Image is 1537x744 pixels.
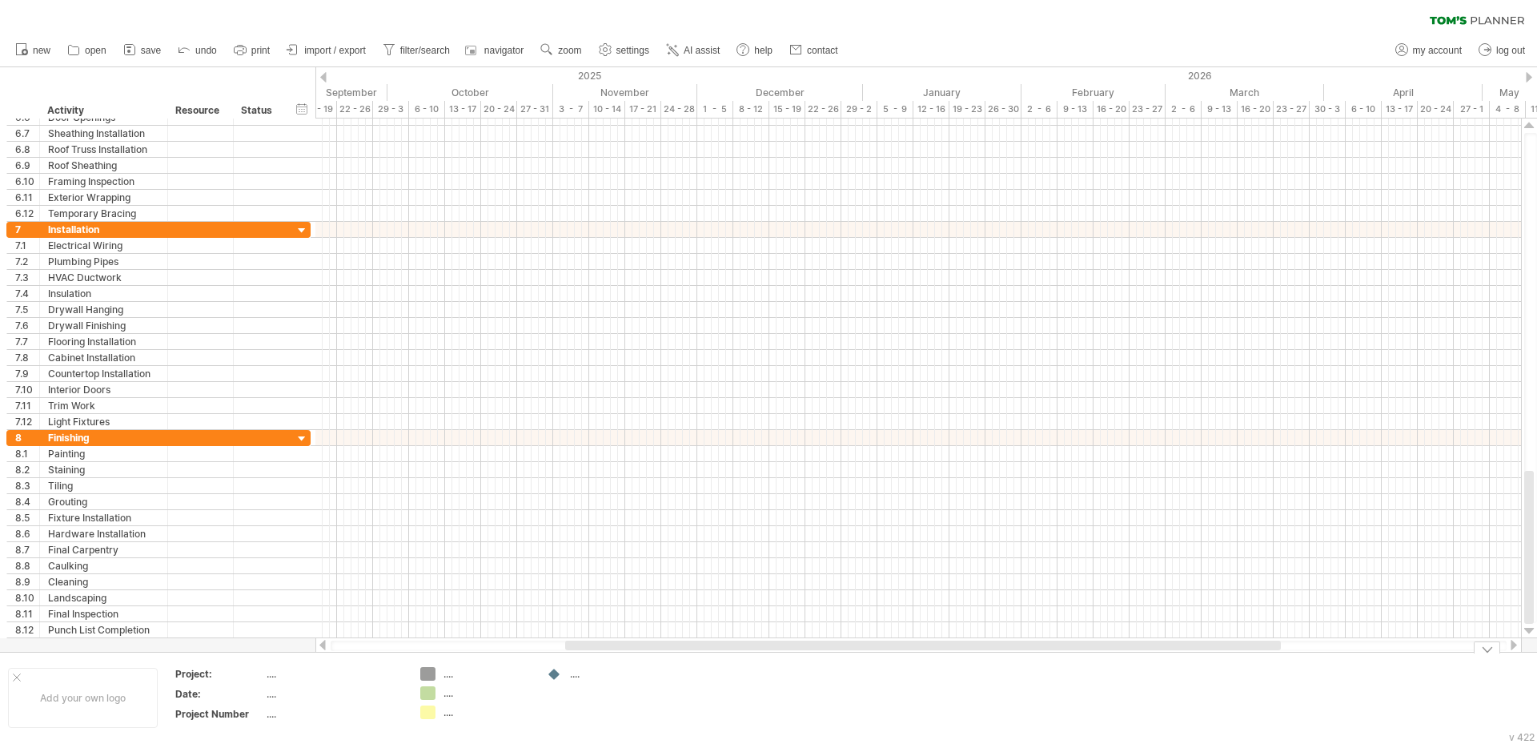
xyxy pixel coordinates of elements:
[48,366,159,381] div: Countertop Installation
[15,606,39,621] div: 8.11
[697,84,863,101] div: December 2025
[625,101,661,118] div: 17 - 21
[949,101,985,118] div: 19 - 23
[15,382,39,397] div: 7.10
[553,84,697,101] div: November 2025
[913,101,949,118] div: 12 - 16
[1391,40,1467,61] a: my account
[863,84,1021,101] div: January 2026
[697,101,733,118] div: 1 - 5
[48,542,159,557] div: Final Carpentry
[484,45,524,56] span: navigator
[985,101,1021,118] div: 26 - 30
[15,350,39,365] div: 7.8
[48,430,159,445] div: Finishing
[15,286,39,301] div: 7.4
[48,510,159,525] div: Fixture Installation
[595,40,654,61] a: settings
[15,446,39,461] div: 8.1
[267,687,401,701] div: ....
[241,103,276,119] div: Status
[15,558,39,573] div: 8.8
[11,40,55,61] a: new
[48,174,159,189] div: Framing Inspection
[841,101,877,118] div: 29 - 2
[301,101,337,118] div: 15 - 19
[1346,101,1382,118] div: 6 - 10
[1202,101,1238,118] div: 9 - 13
[48,446,159,461] div: Painting
[662,40,724,61] a: AI assist
[589,101,625,118] div: 10 - 14
[15,174,39,189] div: 6.10
[48,590,159,605] div: Landscaping
[1324,84,1483,101] div: April 2026
[1310,101,1346,118] div: 30 - 3
[48,398,159,413] div: Trim Work
[283,40,371,61] a: import / export
[48,254,159,269] div: Plumbing Pipes
[15,542,39,557] div: 8.7
[48,494,159,509] div: Grouting
[733,101,769,118] div: 8 - 12
[175,707,263,721] div: Project Number
[15,334,39,349] div: 7.7
[15,366,39,381] div: 7.9
[230,40,275,61] a: print
[141,45,161,56] span: save
[15,302,39,317] div: 7.5
[1274,101,1310,118] div: 23 - 27
[85,45,106,56] span: open
[15,238,39,253] div: 7.1
[1166,101,1202,118] div: 2 - 6
[732,40,777,61] a: help
[48,318,159,333] div: Drywall Finishing
[805,101,841,118] div: 22 - 26
[48,270,159,285] div: HVAC Ductwork
[1475,40,1530,61] a: log out
[15,526,39,541] div: 8.6
[15,190,39,205] div: 6.11
[15,590,39,605] div: 8.10
[267,707,401,721] div: ....
[463,40,528,61] a: navigator
[15,254,39,269] div: 7.2
[48,286,159,301] div: Insulation
[1490,101,1526,118] div: 4 - 8
[48,190,159,205] div: Exterior Wrapping
[15,222,39,237] div: 7
[15,462,39,477] div: 8.2
[570,667,657,681] div: ....
[558,45,581,56] span: zoom
[48,606,159,621] div: Final Inspection
[1238,101,1274,118] div: 16 - 20
[15,318,39,333] div: 7.6
[15,478,39,493] div: 8.3
[400,45,450,56] span: filter/search
[785,40,843,61] a: contact
[48,206,159,221] div: Temporary Bracing
[481,101,517,118] div: 20 - 24
[8,668,158,728] div: Add your own logo
[443,686,531,700] div: ....
[553,101,589,118] div: 3 - 7
[616,45,649,56] span: settings
[769,101,805,118] div: 15 - 19
[443,706,531,719] div: ....
[443,667,531,681] div: ....
[517,101,553,118] div: 27 - 31
[1382,101,1418,118] div: 13 - 17
[15,398,39,413] div: 7.11
[1418,101,1454,118] div: 20 - 24
[48,126,159,141] div: Sheathing Installation
[48,382,159,397] div: Interior Doors
[807,45,838,56] span: contact
[119,40,166,61] a: save
[195,45,217,56] span: undo
[48,558,159,573] div: Caulking
[379,40,455,61] a: filter/search
[409,101,445,118] div: 6 - 10
[1057,101,1094,118] div: 9 - 13
[48,238,159,253] div: Electrical Wiring
[684,45,720,56] span: AI assist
